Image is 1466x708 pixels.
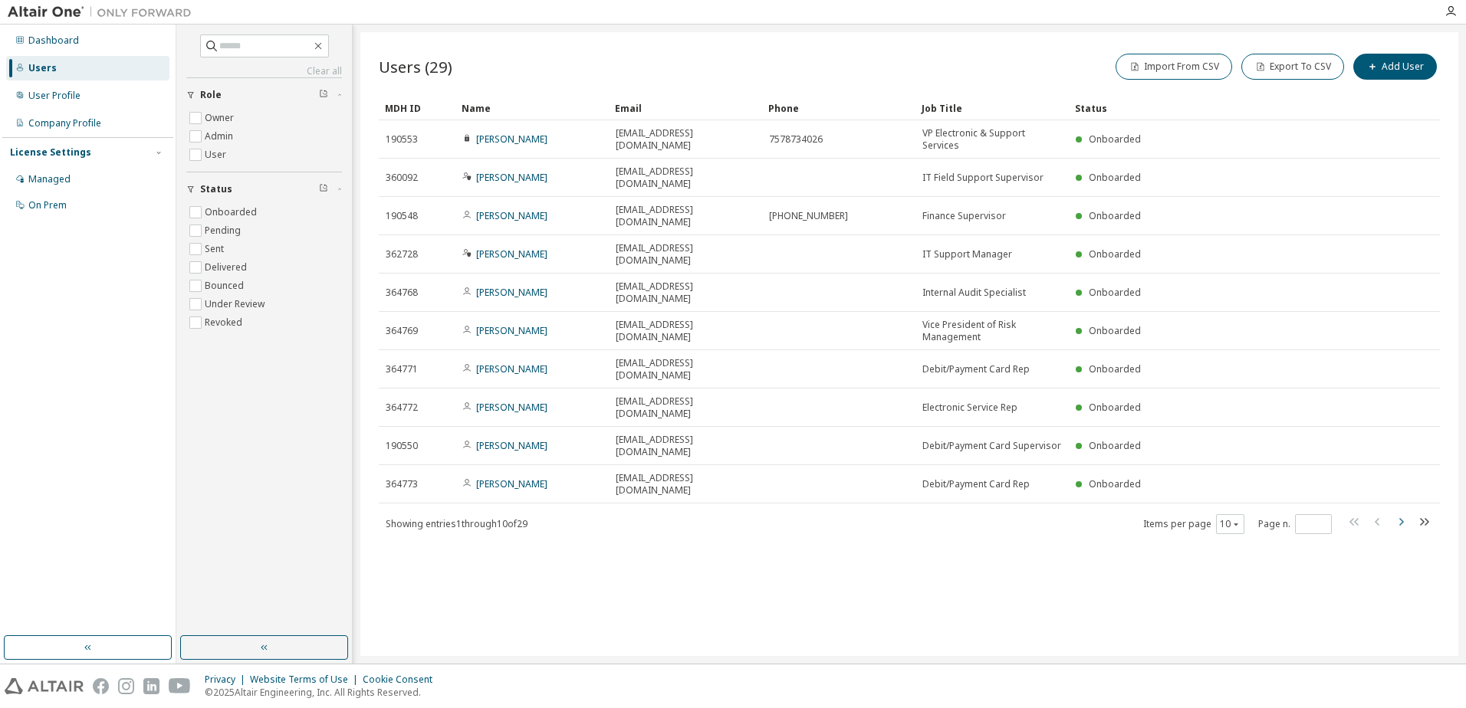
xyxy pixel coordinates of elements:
span: Role [200,89,222,101]
a: [PERSON_NAME] [476,362,547,375]
div: Privacy [205,674,250,686]
div: License Settings [10,146,91,159]
span: Users (29) [379,56,452,77]
span: Internal Audit Specialist [922,287,1026,299]
button: 10 [1220,518,1241,530]
span: IT Support Manager [922,248,1012,261]
span: IT Field Support Supervisor [922,172,1044,184]
span: Page n. [1258,514,1332,534]
label: Delivered [205,258,250,277]
span: Onboarded [1089,247,1141,261]
div: Email [615,96,756,120]
span: Status [200,183,232,195]
a: [PERSON_NAME] [476,286,547,299]
span: Debit/Payment Card Rep [922,478,1030,490]
div: On Prem [28,199,67,211]
span: 364769 [386,325,418,337]
a: [PERSON_NAME] [476,247,547,261]
span: 364768 [386,287,418,299]
span: 360092 [386,172,418,184]
span: Onboarded [1089,362,1141,375]
span: [EMAIL_ADDRESS][DOMAIN_NAME] [616,166,755,190]
label: Under Review [205,295,268,313]
span: Finance Supervisor [922,210,1006,222]
span: Onboarded [1089,477,1141,490]
span: [EMAIL_ADDRESS][DOMAIN_NAME] [616,319,755,343]
div: MDH ID [385,96,449,120]
span: Onboarded [1089,171,1141,184]
label: Admin [205,127,236,146]
div: Company Profile [28,117,101,129]
img: youtube.svg [169,678,191,694]
button: Role [186,78,342,112]
div: Status [1075,96,1360,120]
button: Status [186,172,342,206]
span: Items per page [1143,514,1244,534]
label: Bounced [205,277,247,295]
div: Users [28,62,57,74]
span: [EMAIL_ADDRESS][DOMAIN_NAME] [616,472,755,497]
span: Electronic Service Rep [922,402,1017,414]
span: [EMAIL_ADDRESS][DOMAIN_NAME] [616,434,755,458]
span: 364772 [386,402,418,414]
div: Name [462,96,603,120]
label: User [205,146,229,164]
span: [PHONE_NUMBER] [769,210,848,222]
span: Clear filter [319,89,328,101]
label: Onboarded [205,203,260,221]
span: Onboarded [1089,401,1141,414]
div: Managed [28,173,71,185]
span: 190548 [386,210,418,222]
img: Altair One [8,5,199,20]
span: [EMAIL_ADDRESS][DOMAIN_NAME] [616,280,755,305]
span: [EMAIL_ADDRESS][DOMAIN_NAME] [616,357,755,382]
a: Clear all [186,65,342,77]
span: Onboarded [1089,209,1141,222]
span: Showing entries 1 through 10 of 29 [386,517,528,530]
div: Job Title [922,96,1063,120]
span: [EMAIL_ADDRESS][DOMAIN_NAME] [616,204,755,228]
div: User Profile [28,90,81,102]
span: Debit/Payment Card Supervisor [922,440,1061,452]
label: Pending [205,221,244,240]
button: Export To CSV [1241,54,1344,80]
p: © 2025 Altair Engineering, Inc. All Rights Reserved. [205,686,442,699]
img: altair_logo.svg [5,678,84,694]
label: Revoked [205,313,245,332]
div: Phone [768,96,909,120]
label: Sent [205,240,227,258]
span: Clear filter [319,183,328,195]
div: Cookie Consent [363,674,442,686]
a: [PERSON_NAME] [476,477,547,490]
a: [PERSON_NAME] [476,324,547,337]
span: [EMAIL_ADDRESS][DOMAIN_NAME] [616,242,755,267]
span: VP Electronic & Support Services [922,127,1062,152]
img: instagram.svg [118,678,134,694]
div: Website Terms of Use [250,674,363,686]
div: Dashboard [28,34,79,47]
span: Onboarded [1089,439,1141,452]
button: Add User [1353,54,1437,80]
span: 190553 [386,133,418,146]
span: 364773 [386,478,418,490]
img: linkedin.svg [143,678,159,694]
a: [PERSON_NAME] [476,133,547,146]
span: Vice President of Risk Management [922,319,1062,343]
span: [EMAIL_ADDRESS][DOMAIN_NAME] [616,127,755,152]
span: [EMAIL_ADDRESS][DOMAIN_NAME] [616,395,755,420]
span: 7578734026 [769,133,823,146]
button: Import From CSV [1116,54,1232,80]
img: facebook.svg [93,678,109,694]
a: [PERSON_NAME] [476,171,547,184]
span: Onboarded [1089,133,1141,146]
a: [PERSON_NAME] [476,401,547,414]
label: Owner [205,109,237,127]
span: Debit/Payment Card Rep [922,363,1030,375]
a: [PERSON_NAME] [476,439,547,452]
span: 364771 [386,363,418,375]
span: Onboarded [1089,324,1141,337]
span: Onboarded [1089,286,1141,299]
span: 362728 [386,248,418,261]
span: 190550 [386,440,418,452]
a: [PERSON_NAME] [476,209,547,222]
